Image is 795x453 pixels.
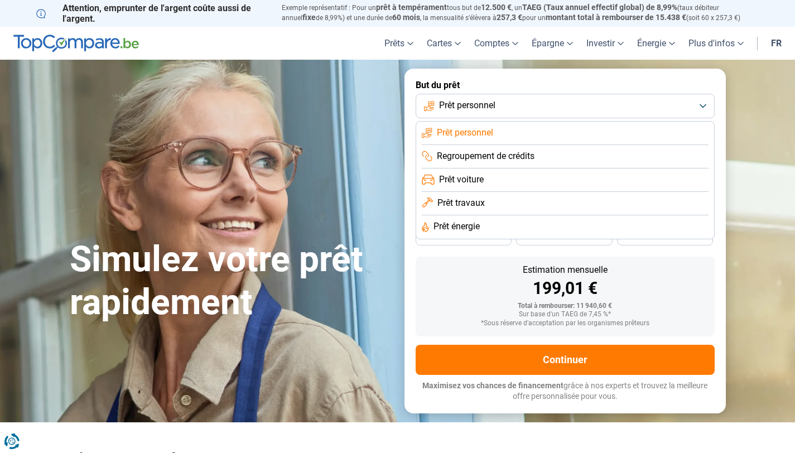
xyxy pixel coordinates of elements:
[481,3,512,12] span: 12.500 €
[439,174,484,186] span: Prêt voiture
[302,13,316,22] span: fixe
[425,311,706,319] div: Sur base d'un TAEG de 7,45 %*
[416,380,715,402] p: grâce à nos experts et trouvez la meilleure offre personnalisée pour vous.
[282,3,759,23] p: Exemple représentatif : Pour un tous but de , un (taux débiteur annuel de 8,99%) et une durée de ...
[13,35,139,52] img: TopCompare
[437,150,534,162] span: Regroupement de crédits
[376,3,447,12] span: prêt à tempérament
[392,13,420,22] span: 60 mois
[422,381,563,390] span: Maximisez vos chances de financement
[378,27,420,60] a: Prêts
[522,3,677,12] span: TAEG (Taux annuel effectif global) de 8,99%
[425,302,706,310] div: Total à rembourser: 11 940,60 €
[630,27,682,60] a: Énergie
[425,266,706,274] div: Estimation mensuelle
[653,234,677,240] span: 24 mois
[764,27,788,60] a: fr
[416,345,715,375] button: Continuer
[437,127,493,139] span: Prêt personnel
[580,27,630,60] a: Investir
[439,99,495,112] span: Prêt personnel
[552,234,576,240] span: 30 mois
[416,94,715,118] button: Prêt personnel
[433,220,480,233] span: Prêt énergie
[546,13,686,22] span: montant total à rembourser de 15.438 €
[525,27,580,60] a: Épargne
[420,27,468,60] a: Cartes
[451,234,476,240] span: 36 mois
[425,280,706,297] div: 199,01 €
[425,320,706,327] div: *Sous réserve d'acceptation par les organismes prêteurs
[36,3,268,24] p: Attention, emprunter de l'argent coûte aussi de l'argent.
[70,238,391,324] h1: Simulez votre prêt rapidement
[437,197,485,209] span: Prêt travaux
[682,27,750,60] a: Plus d'infos
[468,27,525,60] a: Comptes
[497,13,522,22] span: 257,3 €
[416,80,715,90] label: But du prêt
